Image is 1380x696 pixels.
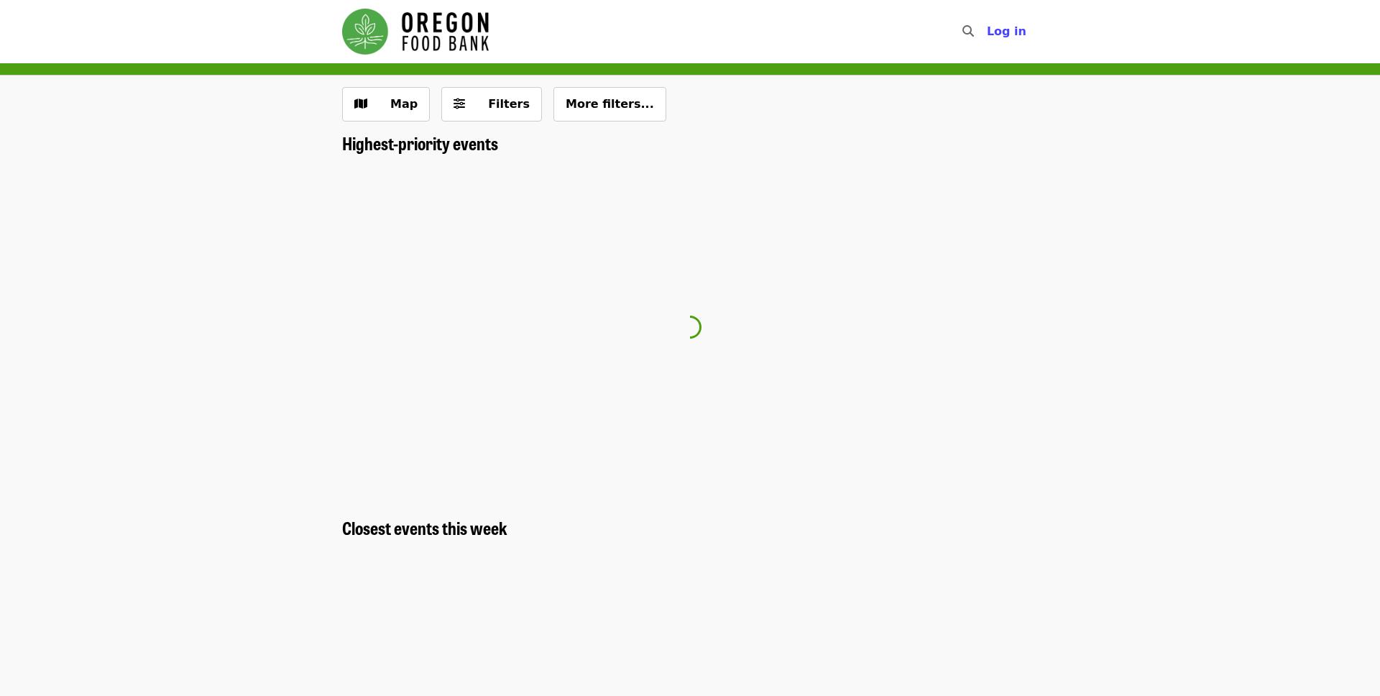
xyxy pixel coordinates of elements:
[488,97,530,111] span: Filters
[354,97,367,111] i: map icon
[331,133,1049,154] div: Highest-priority events
[441,87,542,122] button: Filters (0 selected)
[566,97,654,111] span: More filters...
[390,97,418,111] span: Map
[342,518,507,539] a: Closest events this week
[331,518,1049,539] div: Closest events this week
[553,87,666,122] button: More filters...
[975,17,1038,46] button: Log in
[342,87,430,122] button: Show map view
[342,515,507,540] span: Closest events this week
[962,24,974,38] i: search icon
[342,9,489,55] img: Oregon Food Bank - Home
[987,24,1026,38] span: Log in
[342,133,498,154] a: Highest-priority events
[342,130,498,155] span: Highest-priority events
[454,97,465,111] i: sliders-h icon
[983,14,994,49] input: Search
